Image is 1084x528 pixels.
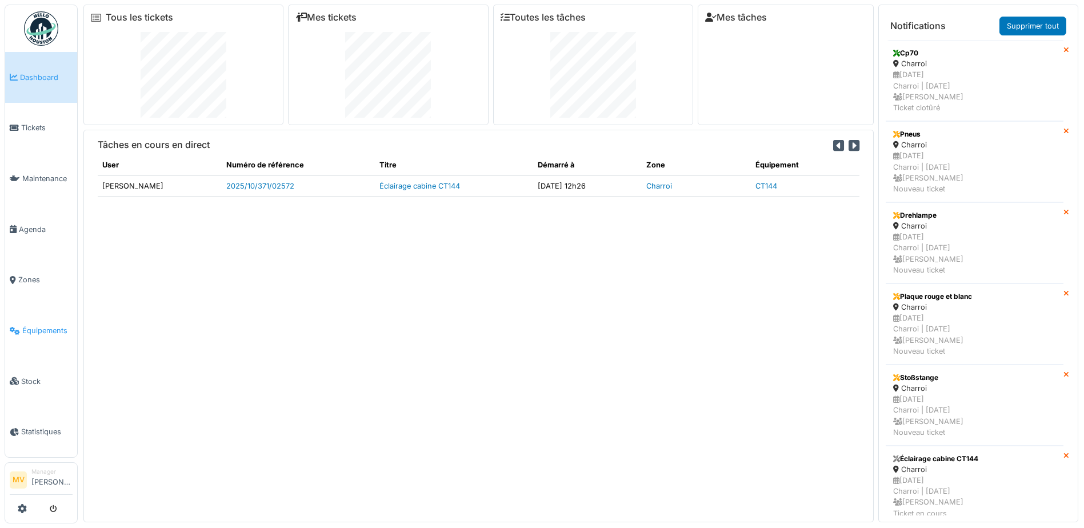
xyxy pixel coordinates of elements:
[646,182,672,190] a: Charroi
[22,325,73,336] span: Équipements
[5,255,77,306] a: Zones
[5,52,77,103] a: Dashboard
[893,221,1056,231] div: Charroi
[893,58,1056,69] div: Charroi
[893,464,1056,475] div: Charroi
[893,129,1056,139] div: Pneus
[5,103,77,154] a: Tickets
[755,182,777,190] a: CT144
[226,182,294,190] a: 2025/10/371/02572
[501,12,586,23] a: Toutes les tâches
[886,446,1063,527] a: Éclairage cabine CT144 Charroi [DATE]Charroi | [DATE] [PERSON_NAME]Ticket en cours
[893,231,1056,275] div: [DATE] Charroi | [DATE] [PERSON_NAME] Nouveau ticket
[5,356,77,407] a: Stock
[20,72,73,83] span: Dashboard
[893,69,1056,113] div: [DATE] Charroi | [DATE] [PERSON_NAME] Ticket clotûré
[5,305,77,356] a: Équipements
[893,150,1056,194] div: [DATE] Charroi | [DATE] [PERSON_NAME] Nouveau ticket
[31,467,73,492] li: [PERSON_NAME]
[98,139,210,150] h6: Tâches en cours en direct
[893,454,1056,464] div: Éclairage cabine CT144
[893,48,1056,58] div: Cp70
[999,17,1066,35] a: Supprimer tout
[21,376,73,387] span: Stock
[642,155,750,175] th: Zone
[222,155,375,175] th: Numéro de référence
[24,11,58,46] img: Badge_color-CXgf-gQk.svg
[751,155,859,175] th: Équipement
[5,407,77,458] a: Statistiques
[21,122,73,133] span: Tickets
[893,383,1056,394] div: Charroi
[886,40,1063,121] a: Cp70 Charroi [DATE]Charroi | [DATE] [PERSON_NAME]Ticket clotûré
[106,12,173,23] a: Tous les tickets
[19,224,73,235] span: Agenda
[890,21,946,31] h6: Notifications
[379,182,460,190] a: Éclairage cabine CT144
[893,313,1056,357] div: [DATE] Charroi | [DATE] [PERSON_NAME] Nouveau ticket
[533,175,642,196] td: [DATE] 12h26
[886,121,1063,202] a: Pneus Charroi [DATE]Charroi | [DATE] [PERSON_NAME]Nouveau ticket
[22,173,73,184] span: Maintenance
[893,373,1056,383] div: Stoßstange
[893,291,1056,302] div: Plaque rouge et blanc
[705,12,767,23] a: Mes tâches
[893,302,1056,313] div: Charroi
[31,467,73,476] div: Manager
[98,175,222,196] td: [PERSON_NAME]
[893,139,1056,150] div: Charroi
[10,467,73,495] a: MV Manager[PERSON_NAME]
[893,210,1056,221] div: Drehlampe
[893,475,1056,519] div: [DATE] Charroi | [DATE] [PERSON_NAME] Ticket en cours
[5,204,77,255] a: Agenda
[886,202,1063,283] a: Drehlampe Charroi [DATE]Charroi | [DATE] [PERSON_NAME]Nouveau ticket
[102,161,119,169] span: translation missing: fr.shared.user
[893,394,1056,438] div: [DATE] Charroi | [DATE] [PERSON_NAME] Nouveau ticket
[295,12,357,23] a: Mes tickets
[18,274,73,285] span: Zones
[5,153,77,204] a: Maintenance
[886,365,1063,446] a: Stoßstange Charroi [DATE]Charroi | [DATE] [PERSON_NAME]Nouveau ticket
[533,155,642,175] th: Démarré à
[10,471,27,489] li: MV
[21,426,73,437] span: Statistiques
[375,155,533,175] th: Titre
[886,283,1063,365] a: Plaque rouge et blanc Charroi [DATE]Charroi | [DATE] [PERSON_NAME]Nouveau ticket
